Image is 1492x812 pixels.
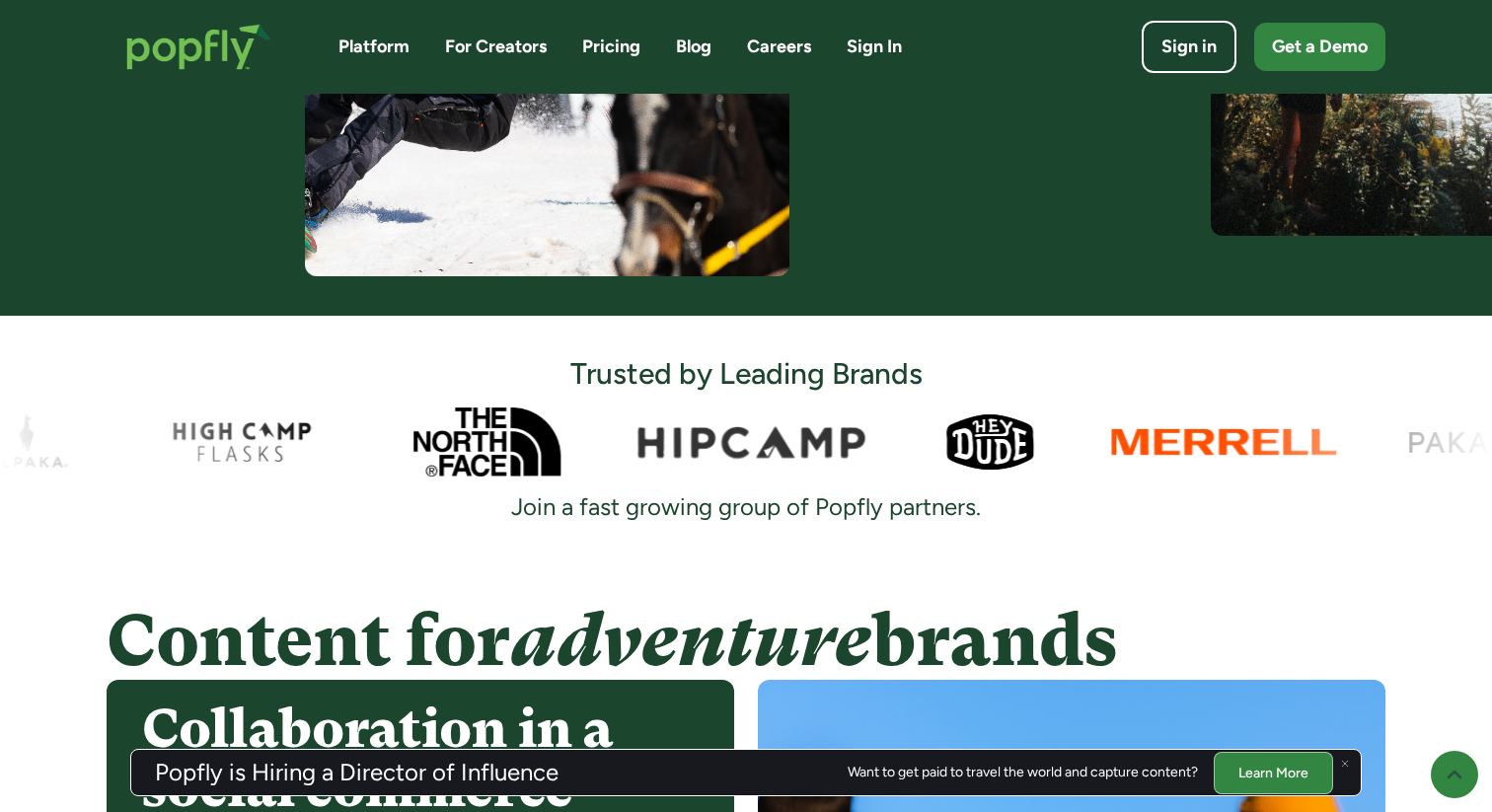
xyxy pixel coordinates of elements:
[1254,23,1385,71] a: Get a Demo
[747,35,811,59] a: Careers
[847,35,902,59] a: Sign In
[445,35,547,59] a: For Creators
[848,765,1198,780] div: Want to get paid to travel the world and capture content?
[570,355,923,393] h3: Trusted by Leading Brands
[1214,751,1333,793] a: Learn More
[510,600,871,682] em: adventure
[1272,35,1368,59] div: Get a Demo
[582,35,640,59] a: Pricing
[107,4,291,90] a: home
[487,491,1005,523] div: Join a fast growing group of Popfly partners.
[107,602,1385,680] h4: Content for brands
[155,761,559,784] h3: Popfly is Hiring a Director of Influence
[338,35,410,59] a: Platform
[1161,35,1217,59] div: Sign in
[676,35,711,59] a: Blog
[1142,21,1236,73] a: Sign in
